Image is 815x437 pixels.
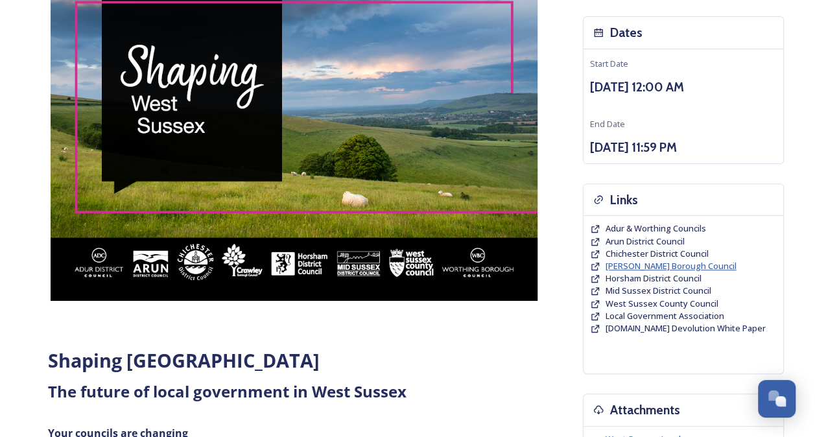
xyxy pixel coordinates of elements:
[590,138,777,157] h3: [DATE] 11:59 PM
[606,272,702,285] a: Horsham District Council
[590,118,625,130] span: End Date
[606,272,702,284] span: Horsham District Council
[606,322,766,334] span: [DOMAIN_NAME] Devolution White Paper
[590,58,628,69] span: Start Date
[606,298,718,309] span: West Sussex County Council
[606,322,766,335] a: [DOMAIN_NAME] Devolution White Paper
[606,235,685,248] a: Arun District Council
[758,380,796,418] button: Open Chat
[610,23,643,42] h3: Dates
[606,310,724,322] a: Local Government Association
[606,222,706,234] span: Adur & Worthing Councils
[606,260,737,272] a: [PERSON_NAME] Borough Council
[606,235,685,247] span: Arun District Council
[610,191,638,209] h3: Links
[606,285,711,297] a: Mid Sussex District Council
[606,248,709,259] span: Chichester District Council
[606,298,718,310] a: West Sussex County Council
[610,401,680,419] h3: Attachments
[48,348,320,373] strong: Shaping [GEOGRAPHIC_DATA]
[606,222,706,235] a: Adur & Worthing Councils
[48,381,407,402] strong: The future of local government in West Sussex
[606,248,709,260] a: Chichester District Council
[606,285,711,296] span: Mid Sussex District Council
[590,78,777,97] h3: [DATE] 12:00 AM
